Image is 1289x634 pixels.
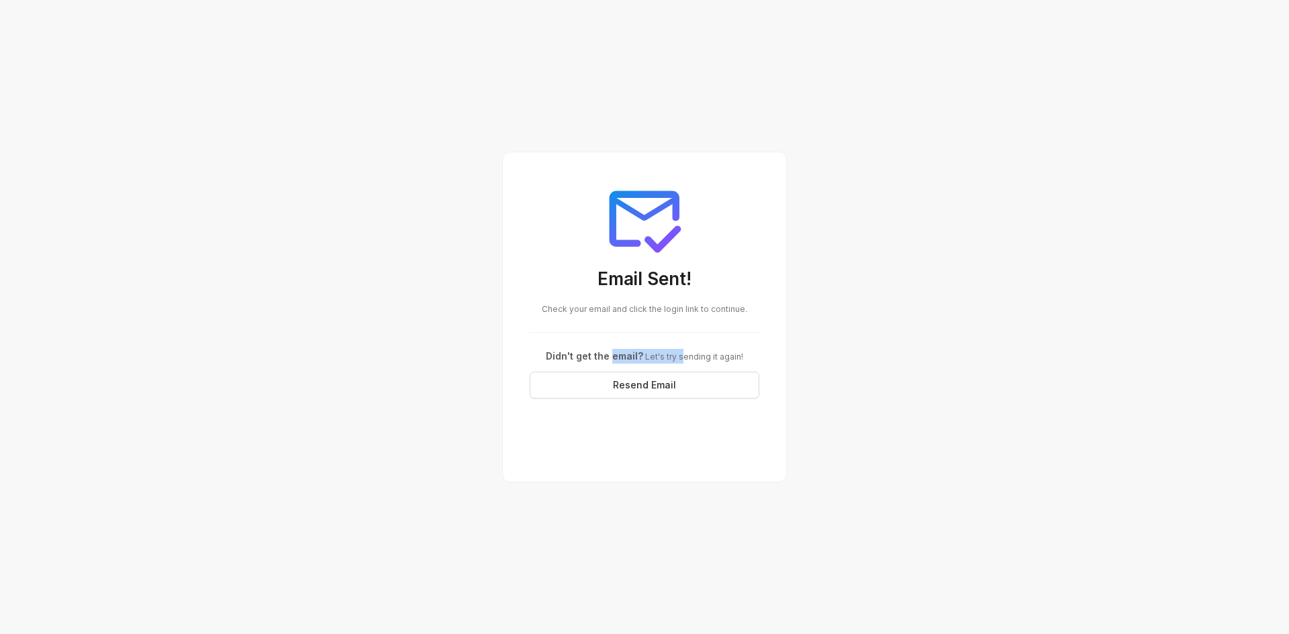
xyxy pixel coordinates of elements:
span: Didn't get the email? [546,350,643,362]
button: Resend Email [530,372,759,399]
span: Resend Email [613,378,676,392]
span: Let's try sending it again! [643,352,743,362]
span: Check your email and click the login link to continue. [542,304,747,314]
h3: Email Sent! [530,268,759,293]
